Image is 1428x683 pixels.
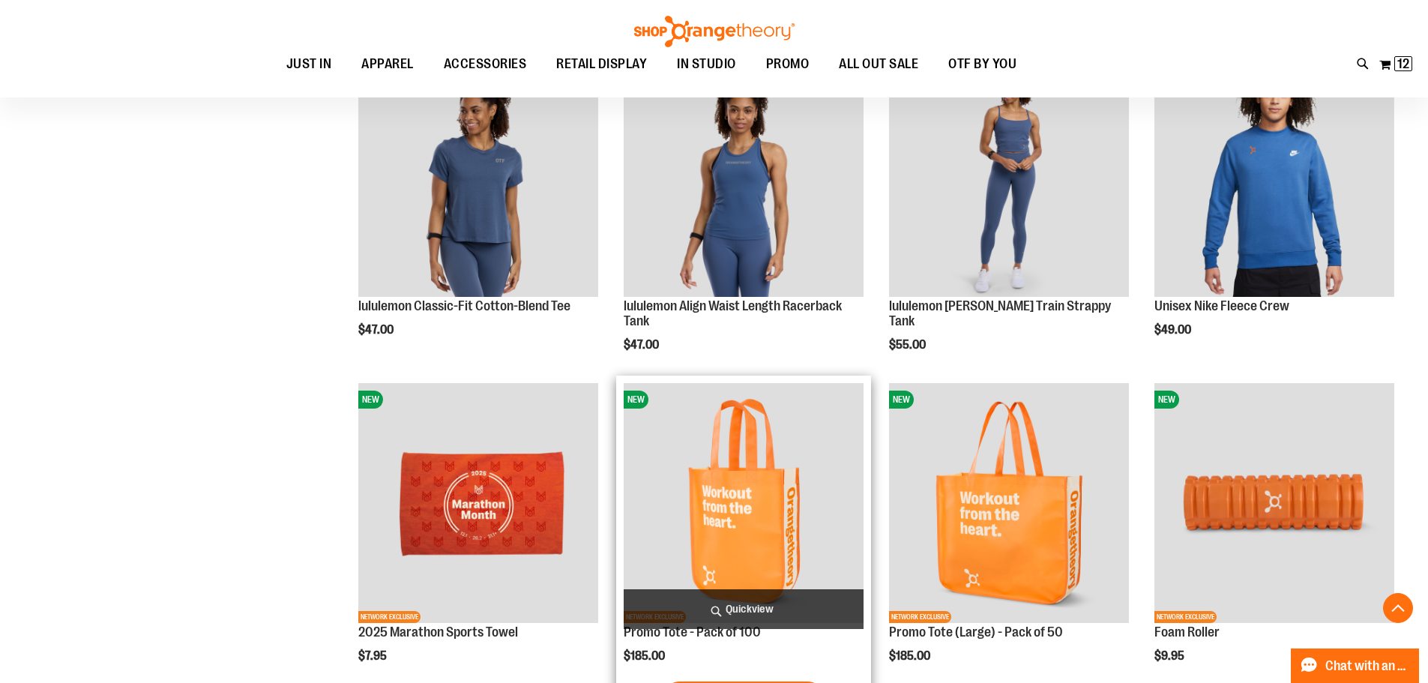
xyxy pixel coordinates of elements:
[766,47,810,81] span: PROMO
[839,47,918,81] span: ALL OUT SALE
[1154,649,1187,663] span: $9.95
[1154,58,1394,298] img: Unisex Nike Fleece Crew
[358,383,598,623] img: 2025 Marathon Sports Towel
[1154,383,1394,623] img: Foam Roller
[358,611,421,623] span: NETWORK EXCLUSIVE
[286,47,332,81] span: JUST IN
[889,298,1111,328] a: lululemon [PERSON_NAME] Train Strappy Tank
[556,47,647,81] span: RETAIL DISPLAY
[624,383,864,625] a: Promo Tote - Pack of 100NEWNETWORK EXCLUSIVE
[889,338,928,352] span: $55.00
[1397,56,1409,71] span: 12
[624,383,864,623] img: Promo Tote - Pack of 100
[889,383,1129,625] a: Promo Tote (Large) - Pack of 50NEWNETWORK EXCLUSIVE
[632,16,797,47] img: Shop Orangetheory
[624,338,661,352] span: $47.00
[358,58,598,300] a: lululemon Classic-Fit Cotton-Blend TeeNEW
[358,58,598,298] img: lululemon Classic-Fit Cotton-Blend Tee
[1147,50,1402,376] div: product
[624,58,864,300] a: lululemon Align Waist Length Racerback TankNEW
[1154,625,1220,640] a: Foam Roller
[889,58,1129,300] a: lululemon Wunder Train Strappy TankNEW
[889,391,914,409] span: NEW
[361,47,414,81] span: APPAREL
[624,589,864,629] a: Quickview
[624,298,842,328] a: lululemon Align Waist Length Racerback Tank
[882,50,1136,390] div: product
[616,50,871,390] div: product
[358,649,389,663] span: $7.95
[1325,659,1410,673] span: Chat with an Expert
[1291,649,1420,683] button: Chat with an Expert
[889,58,1129,298] img: lululemon Wunder Train Strappy Tank
[351,50,606,376] div: product
[1154,611,1217,623] span: NETWORK EXCLUSIVE
[624,391,648,409] span: NEW
[1154,298,1289,313] a: Unisex Nike Fleece Crew
[889,383,1129,623] img: Promo Tote (Large) - Pack of 50
[1383,593,1413,623] button: Back To Top
[358,298,570,313] a: lululemon Classic-Fit Cotton-Blend Tee
[677,47,736,81] span: IN STUDIO
[1154,323,1193,337] span: $49.00
[624,58,864,298] img: lululemon Align Waist Length Racerback Tank
[358,391,383,409] span: NEW
[358,383,598,625] a: 2025 Marathon Sports TowelNEWNETWORK EXCLUSIVE
[889,611,951,623] span: NETWORK EXCLUSIVE
[358,625,518,640] a: 2025 Marathon Sports Towel
[1154,383,1394,625] a: Foam RollerNEWNETWORK EXCLUSIVE
[1154,58,1394,300] a: Unisex Nike Fleece CrewNEW
[889,625,1063,640] a: Promo Tote (Large) - Pack of 50
[889,649,933,663] span: $185.00
[444,47,527,81] span: ACCESSORIES
[1154,391,1179,409] span: NEW
[358,323,396,337] span: $47.00
[948,47,1016,81] span: OTF BY YOU
[624,649,667,663] span: $185.00
[624,625,761,640] a: Promo Tote - Pack of 100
